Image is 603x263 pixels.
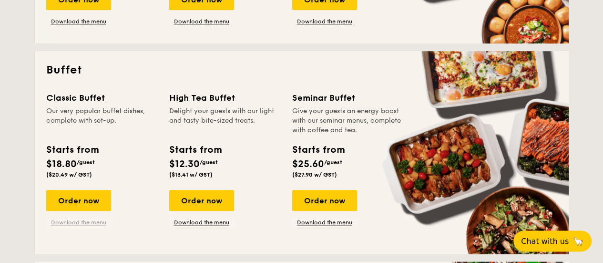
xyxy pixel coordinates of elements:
[292,106,404,135] div: Give your guests an energy boost with our seminar menus, complete with coffee and tea.
[46,190,111,211] div: Order now
[324,159,342,166] span: /guest
[513,231,592,252] button: Chat with us🦙
[46,219,111,226] a: Download the menu
[169,91,281,105] div: High Tea Buffet
[46,63,557,78] h2: Buffet
[292,91,404,105] div: Seminar Buffet
[169,219,234,226] a: Download the menu
[292,18,357,25] a: Download the menu
[46,171,92,178] span: ($20.49 w/ GST)
[292,171,337,178] span: ($27.90 w/ GST)
[169,158,200,170] span: $12.30
[77,159,95,166] span: /guest
[521,237,569,246] span: Chat with us
[46,158,77,170] span: $18.80
[169,171,213,178] span: ($13.41 w/ GST)
[46,18,111,25] a: Download the menu
[169,18,234,25] a: Download the menu
[169,143,221,157] div: Starts from
[46,106,158,135] div: Our very popular buffet dishes, complete with set-up.
[292,158,324,170] span: $25.60
[292,143,344,157] div: Starts from
[46,143,98,157] div: Starts from
[169,106,281,135] div: Delight your guests with our light and tasty bite-sized treats.
[200,159,218,166] span: /guest
[169,190,234,211] div: Order now
[292,190,357,211] div: Order now
[572,236,584,247] span: 🦙
[46,91,158,105] div: Classic Buffet
[292,219,357,226] a: Download the menu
